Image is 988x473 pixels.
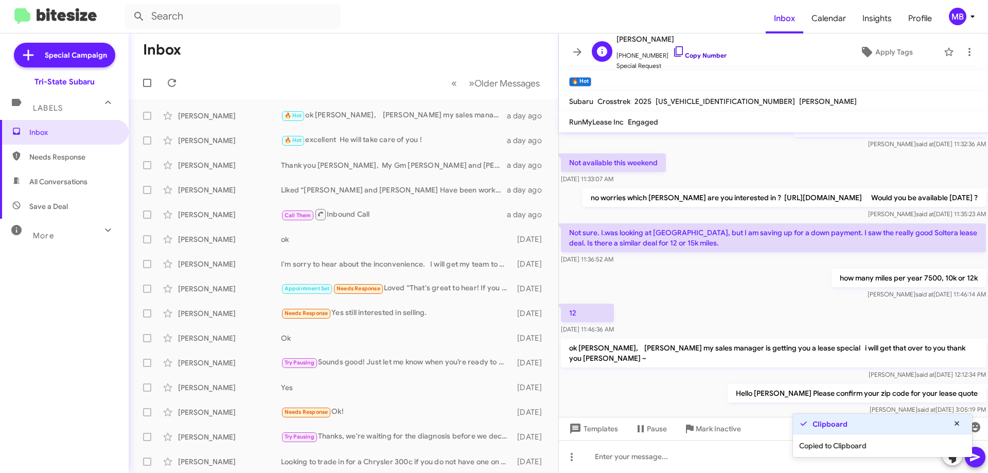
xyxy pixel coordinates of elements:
[507,160,550,170] div: a day ago
[766,4,803,33] a: Inbox
[512,407,550,417] div: [DATE]
[567,419,618,438] span: Templates
[285,310,328,317] span: Needs Response
[949,8,966,25] div: MB
[446,73,546,94] nav: Page navigation example
[870,406,986,413] span: [PERSON_NAME] [DATE] 3:05:19 PM
[285,212,311,219] span: Call Them
[597,97,630,106] span: Crosstrek
[178,135,281,146] div: [PERSON_NAME]
[281,283,512,294] div: Loved “That's great to hear! If you ever consider selling your vehicle in the future, feel free t...
[281,333,512,343] div: Ok
[616,45,727,61] span: [PHONE_NUMBER]
[832,269,986,287] p: how many miles per year 7500, 10k or 12k
[512,382,550,393] div: [DATE]
[561,339,986,367] p: ok [PERSON_NAME], [PERSON_NAME] my sales manager is getting you a lease special i will get that o...
[178,382,281,393] div: [PERSON_NAME]
[178,457,281,467] div: [PERSON_NAME]
[178,284,281,294] div: [PERSON_NAME]
[512,308,550,319] div: [DATE]
[178,432,281,442] div: [PERSON_NAME]
[512,259,550,269] div: [DATE]
[281,406,512,418] div: Ok!
[512,457,550,467] div: [DATE]
[445,73,463,94] button: Previous
[507,209,550,220] div: a day ago
[561,255,613,263] span: [DATE] 11:36:52 AM
[916,140,934,148] span: said at
[337,285,380,292] span: Needs Response
[507,111,550,121] div: a day ago
[696,419,741,438] span: Mark Inactive
[799,97,857,106] span: [PERSON_NAME]
[512,333,550,343] div: [DATE]
[285,433,314,440] span: Try Pausing
[561,175,613,183] span: [DATE] 11:33:07 AM
[868,140,986,148] span: [PERSON_NAME] [DATE] 11:32:36 AM
[512,284,550,294] div: [DATE]
[463,73,546,94] button: Next
[868,210,986,218] span: [PERSON_NAME] [DATE] 11:35:23 AM
[281,160,507,170] div: Thank you [PERSON_NAME], My Gm [PERSON_NAME] and [PERSON_NAME] sent you the proposal [DATE] [PERS...
[918,406,936,413] span: said at
[281,208,507,221] div: Inbound Call
[281,185,507,195] div: Liked “[PERSON_NAME] and [PERSON_NAME] Have been working your deal”
[916,210,934,218] span: said at
[285,112,302,119] span: 🔥 Hot
[29,152,117,162] span: Needs Response
[673,51,727,59] a: Copy Number
[178,308,281,319] div: [PERSON_NAME]
[869,371,986,378] span: [PERSON_NAME] [DATE] 12:12:34 PM
[178,160,281,170] div: [PERSON_NAME]
[33,103,63,113] span: Labels
[512,358,550,368] div: [DATE]
[178,407,281,417] div: [PERSON_NAME]
[507,135,550,146] div: a day ago
[281,357,512,369] div: Sounds good! Just let me know when you’re ready to set up an appointment. Looking forward to assi...
[281,307,512,319] div: Yes still interested in selling.
[561,304,614,322] p: 12
[178,111,281,121] div: [PERSON_NAME]
[281,234,512,244] div: ok
[803,4,854,33] a: Calendar
[512,432,550,442] div: [DATE]
[900,4,940,33] a: Profile
[469,77,474,90] span: »
[561,153,666,172] p: Not available this weekend
[178,358,281,368] div: [PERSON_NAME]
[634,97,651,106] span: 2025
[626,419,675,438] button: Pause
[285,285,330,292] span: Appointment Set
[813,419,848,429] strong: Clipboard
[833,43,939,61] button: Apply Tags
[178,234,281,244] div: [PERSON_NAME]
[868,290,986,298] span: [PERSON_NAME] [DATE] 11:46:14 AM
[281,259,512,269] div: I'm sorry to hear about the inconvenience. I will get my team to resolve this immediately. We wil...
[29,177,87,187] span: All Conversations
[675,419,749,438] button: Mark Inactive
[728,384,986,402] p: Hello [PERSON_NAME] Please confirm your zip code for your lease quote
[875,43,913,61] span: Apply Tags
[143,42,181,58] h1: Inbox
[125,4,341,29] input: Search
[507,185,550,195] div: a day ago
[569,77,591,86] small: 🔥 Hot
[14,43,115,67] a: Special Campaign
[512,234,550,244] div: [DATE]
[285,359,314,366] span: Try Pausing
[29,127,117,137] span: Inbox
[854,4,900,33] a: Insights
[285,409,328,415] span: Needs Response
[33,231,54,240] span: More
[793,434,972,457] div: Copied to Clipboard
[451,77,457,90] span: «
[281,134,507,146] div: excellent He will take care of you !
[628,117,658,127] span: Engaged
[178,259,281,269] div: [PERSON_NAME]
[583,188,986,207] p: no worries which [PERSON_NAME] are you interested in ? [URL][DOMAIN_NAME] Would you be available ...
[561,325,614,333] span: [DATE] 11:46:36 AM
